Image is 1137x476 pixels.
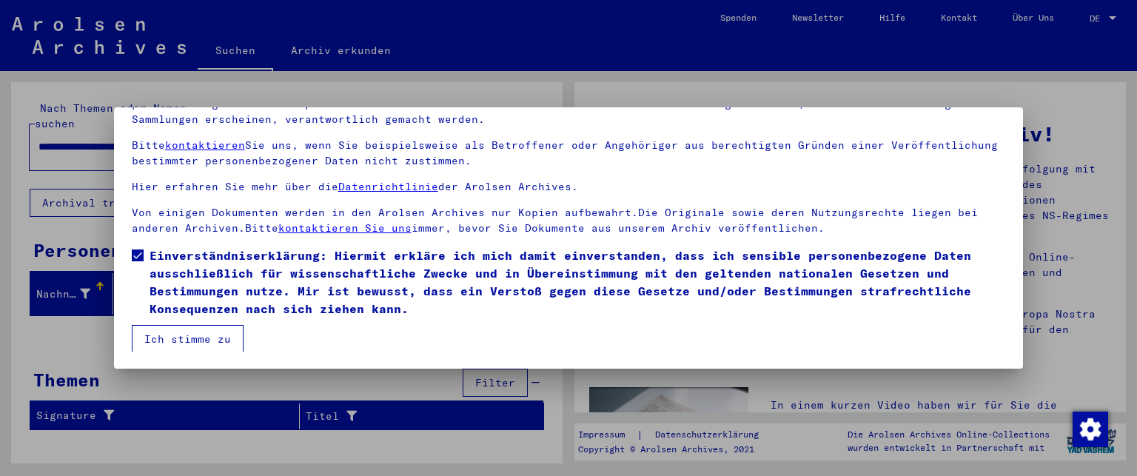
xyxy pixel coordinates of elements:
[132,205,1006,236] p: Von einigen Dokumenten werden in den Arolsen Archives nur Kopien aufbewahrt.Die Originale sowie d...
[1072,411,1107,446] div: Zustimmung ändern
[165,138,245,152] a: kontaktieren
[278,221,412,235] a: kontaktieren Sie uns
[1073,412,1108,447] img: Zustimmung ändern
[338,180,438,193] a: Datenrichtlinie
[132,325,244,353] button: Ich stimme zu
[132,179,1006,195] p: Hier erfahren Sie mehr über die der Arolsen Archives.
[132,138,1006,169] p: Bitte Sie uns, wenn Sie beispielsweise als Betroffener oder Angehöriger aus berechtigten Gründen ...
[150,247,1006,318] span: Einverständniserklärung: Hiermit erkläre ich mich damit einverstanden, dass ich sensible personen...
